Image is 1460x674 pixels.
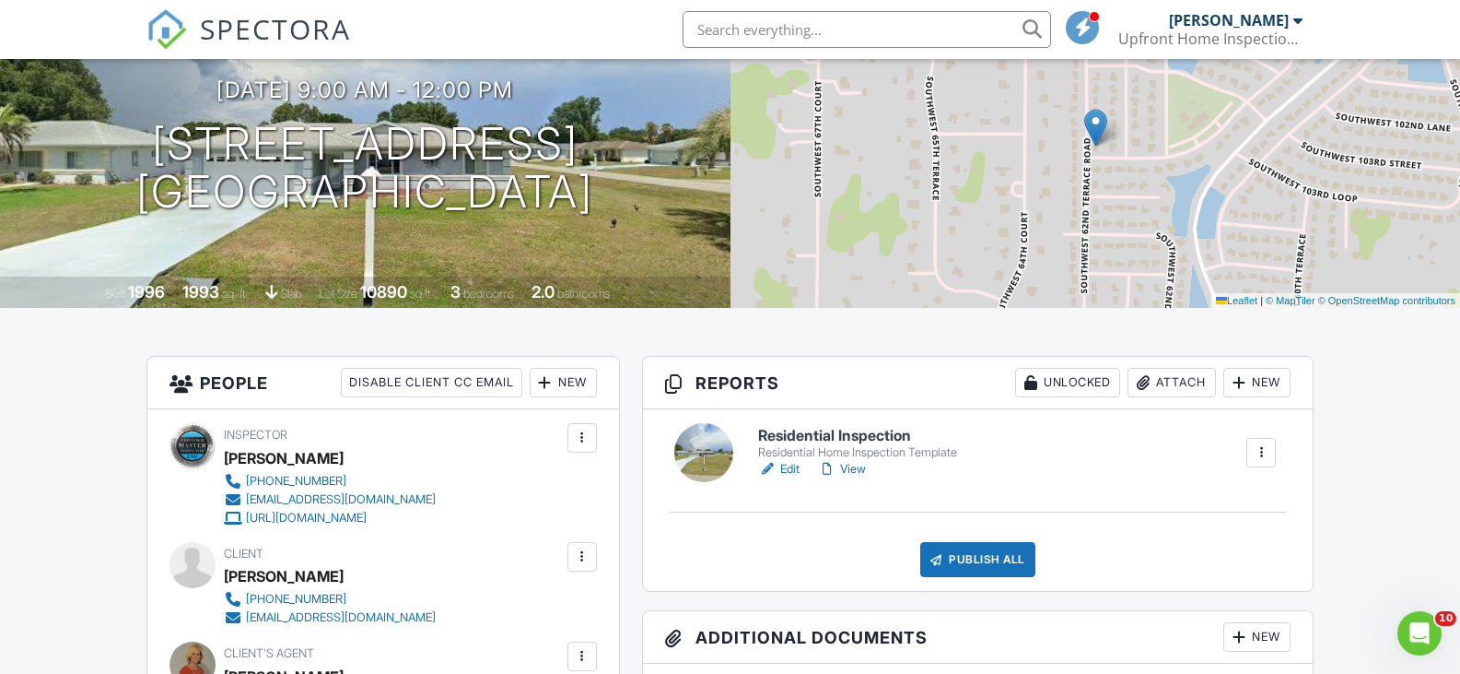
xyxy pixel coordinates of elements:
a: [URL][DOMAIN_NAME] [224,509,436,527]
span: slab [281,287,301,301]
div: Residential Home Inspection Template [758,445,957,460]
span: Lot Size [319,287,357,301]
div: 3 [450,282,461,302]
div: Unlocked [1015,368,1120,397]
div: 2.0 [531,282,555,302]
a: [EMAIL_ADDRESS][DOMAIN_NAME] [224,609,436,627]
h6: Residential Inspection [758,428,957,444]
div: [EMAIL_ADDRESS][DOMAIN_NAME] [246,610,436,625]
h3: Reports [643,357,1314,409]
h3: Additional Documents [643,611,1314,664]
div: Attach [1127,368,1216,397]
span: sq. ft. [222,287,248,301]
div: Upfront Home Inspections, LLC [1118,30,1302,48]
div: [PERSON_NAME] [224,562,344,590]
div: [EMAIL_ADDRESS][DOMAIN_NAME] [246,492,436,507]
div: 10890 [360,282,407,302]
div: [PERSON_NAME] [224,444,344,472]
a: Residential Inspection Residential Home Inspection Template [758,428,957,460]
input: Search everything... [683,11,1051,48]
div: 1993 [182,282,219,302]
div: Publish All [920,542,1035,577]
iframe: Intercom live chat [1397,611,1442,656]
div: [PERSON_NAME] [1169,11,1289,30]
a: [EMAIL_ADDRESS][DOMAIN_NAME] [224,491,436,509]
div: 1996 [128,282,165,302]
span: | [1260,295,1263,306]
a: Leaflet [1216,295,1257,306]
span: Client [224,547,263,561]
span: bedrooms [463,287,514,301]
a: Edit [758,460,800,479]
a: [PHONE_NUMBER] [224,472,436,491]
img: The Best Home Inspection Software - Spectora [146,9,187,50]
div: [URL][DOMAIN_NAME] [246,511,367,526]
span: SPECTORA [200,9,351,48]
div: New [530,368,597,397]
span: Built [105,287,125,301]
a: © OpenStreetMap contributors [1318,295,1455,306]
div: [PHONE_NUMBER] [246,592,346,607]
a: © MapTiler [1266,295,1315,306]
div: New [1223,622,1291,652]
span: sq.ft. [410,287,433,301]
img: Marker [1084,109,1107,147]
a: [PHONE_NUMBER] [224,590,436,609]
h3: People [147,357,619,409]
span: Inspector [224,428,287,442]
h1: [STREET_ADDRESS] [GEOGRAPHIC_DATA] [136,120,593,218]
div: [PHONE_NUMBER] [246,474,346,489]
div: Disable Client CC Email [341,368,522,397]
span: Client's Agent [224,646,314,660]
a: View [818,460,866,479]
a: SPECTORA [146,25,351,64]
span: bathrooms [557,287,610,301]
div: New [1223,368,1291,397]
h3: [DATE] 9:00 am - 12:00 pm [216,77,513,102]
span: 10 [1435,611,1456,626]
